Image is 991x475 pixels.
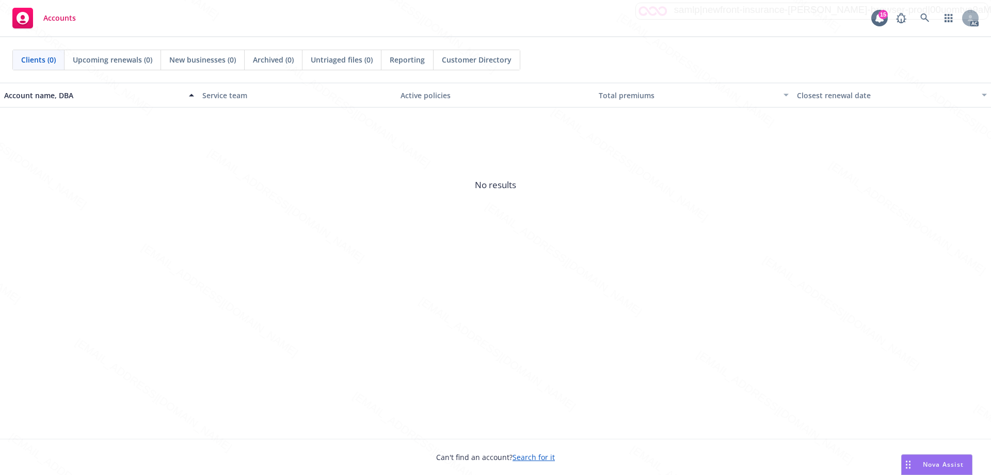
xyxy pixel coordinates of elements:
span: New businesses (0) [169,54,236,65]
span: Archived (0) [253,54,294,65]
a: Report a Bug [891,8,912,28]
button: Total premiums [595,83,793,108]
span: Upcoming renewals (0) [73,54,152,65]
div: Drag to move [902,455,915,474]
span: Nova Assist [923,460,964,469]
div: Total premiums [599,90,777,101]
span: Clients (0) [21,54,56,65]
div: Active policies [401,90,590,101]
span: Reporting [390,54,425,65]
span: Can't find an account? [436,452,555,463]
div: Service team [202,90,392,101]
div: Closest renewal date [797,90,976,101]
button: Service team [198,83,396,108]
button: Nova Assist [901,454,972,475]
div: Account name, DBA [4,90,183,101]
button: Closest renewal date [793,83,991,108]
a: Search [915,8,935,28]
a: Search for it [513,452,555,462]
span: Customer Directory [442,54,512,65]
a: Switch app [938,8,959,28]
span: Untriaged files (0) [311,54,373,65]
button: Active policies [396,83,595,108]
span: Accounts [43,14,76,22]
div: 15 [878,10,888,19]
a: Accounts [8,4,80,33]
